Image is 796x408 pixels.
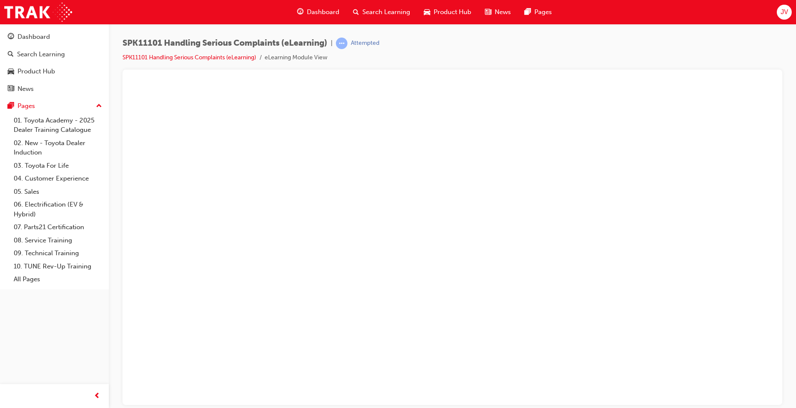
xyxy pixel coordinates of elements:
[362,7,410,17] span: Search Learning
[265,53,327,63] li: eLearning Module View
[10,260,105,273] a: 10. TUNE Rev-Up Training
[351,39,379,47] div: Attempted
[3,81,105,97] a: News
[10,273,105,286] a: All Pages
[94,391,100,402] span: prev-icon
[17,67,55,76] div: Product Hub
[3,29,105,45] a: Dashboard
[518,3,559,21] a: pages-iconPages
[122,38,327,48] span: SPK11101 Handling Serious Complaints (eLearning)
[96,101,102,112] span: up-icon
[781,7,788,17] span: JV
[10,159,105,172] a: 03. Toyota For Life
[8,85,14,93] span: news-icon
[297,7,303,17] span: guage-icon
[3,47,105,62] a: Search Learning
[525,7,531,17] span: pages-icon
[434,7,471,17] span: Product Hub
[10,114,105,137] a: 01. Toyota Academy - 2025 Dealer Training Catalogue
[3,64,105,79] a: Product Hub
[353,7,359,17] span: search-icon
[17,50,65,59] div: Search Learning
[3,98,105,114] button: Pages
[10,172,105,185] a: 04. Customer Experience
[8,33,14,41] span: guage-icon
[10,137,105,159] a: 02. New - Toyota Dealer Induction
[3,27,105,98] button: DashboardSearch LearningProduct HubNews
[478,3,518,21] a: news-iconNews
[336,38,347,49] span: learningRecordVerb_ATTEMPT-icon
[331,38,332,48] span: |
[122,54,256,61] a: SPK11101 Handling Serious Complaints (eLearning)
[495,7,511,17] span: News
[10,185,105,198] a: 05. Sales
[17,32,50,42] div: Dashboard
[8,51,14,58] span: search-icon
[346,3,417,21] a: search-iconSearch Learning
[17,101,35,111] div: Pages
[10,234,105,247] a: 08. Service Training
[417,3,478,21] a: car-iconProduct Hub
[777,5,792,20] button: JV
[307,7,339,17] span: Dashboard
[8,68,14,76] span: car-icon
[10,198,105,221] a: 06. Electrification (EV & Hybrid)
[290,3,346,21] a: guage-iconDashboard
[10,247,105,260] a: 09. Technical Training
[424,7,430,17] span: car-icon
[4,3,72,22] img: Trak
[8,102,14,110] span: pages-icon
[534,7,552,17] span: Pages
[485,7,491,17] span: news-icon
[17,84,34,94] div: News
[10,221,105,234] a: 07. Parts21 Certification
